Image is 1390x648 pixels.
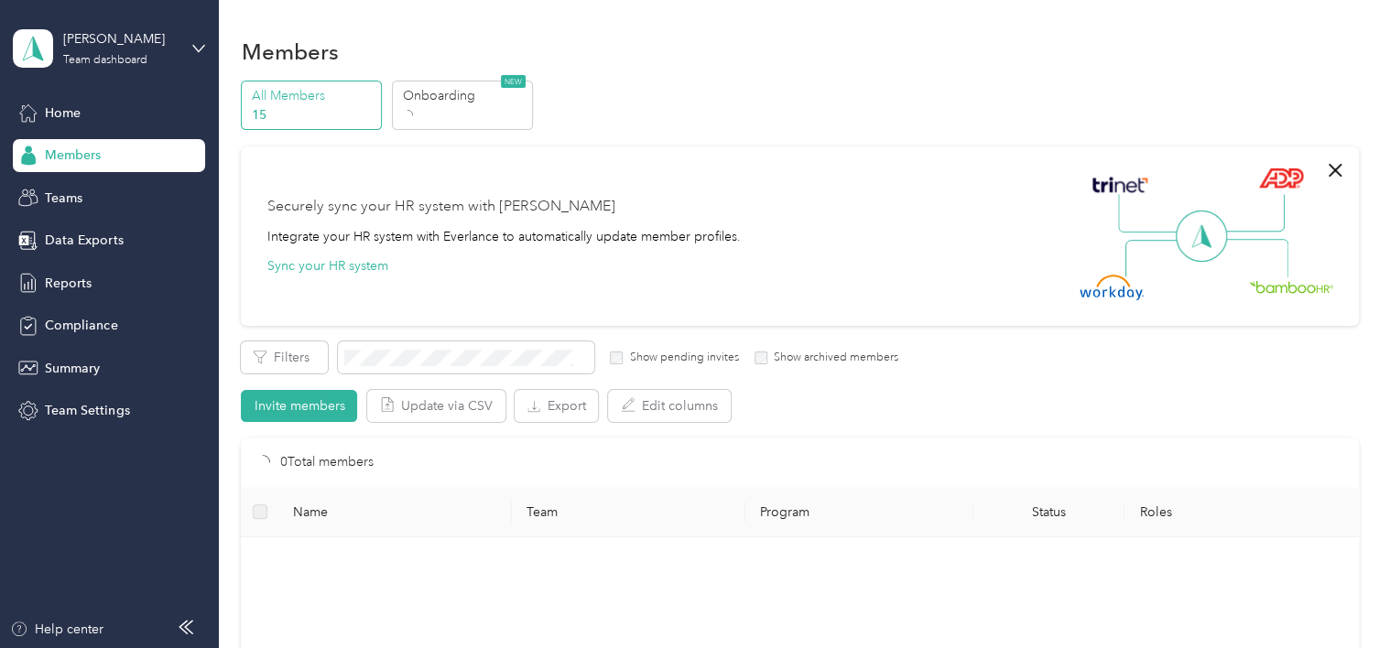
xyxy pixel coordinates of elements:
label: Show pending invites [623,350,738,366]
h1: Members [241,42,338,61]
span: NEW [501,75,526,88]
button: Help center [10,620,103,639]
button: Update via CSV [367,390,505,422]
img: Line Left Down [1124,239,1189,276]
span: Reports [45,274,92,293]
button: Invite members [241,390,357,422]
button: Edit columns [608,390,731,422]
p: Onboarding [402,86,527,105]
span: Compliance [45,316,117,335]
div: Securely sync your HR system with [PERSON_NAME] [266,196,614,218]
button: Export [515,390,598,422]
span: Team Settings [45,401,129,420]
img: BambooHR [1249,280,1333,293]
img: Line Right Up [1221,194,1285,232]
p: 15 [252,105,376,124]
span: Teams [45,189,82,208]
th: Program [745,487,973,537]
span: Home [45,103,81,123]
p: 0 Total members [280,452,374,472]
th: Team [512,487,745,537]
th: Status [973,487,1125,537]
span: Data Exports [45,231,123,250]
img: Line Right Down [1224,239,1288,278]
img: Workday [1080,275,1144,300]
button: Filters [241,341,328,373]
div: Integrate your HR system with Everlance to automatically update member profiles. [266,227,740,246]
iframe: Everlance-gr Chat Button Frame [1287,545,1390,648]
img: ADP [1258,167,1303,189]
span: Name [293,504,497,520]
span: Summary [45,359,100,378]
div: Team dashboard [63,55,147,66]
div: [PERSON_NAME] [63,29,178,49]
img: Trinet [1088,172,1152,198]
th: Roles [1124,487,1358,537]
th: Name [278,487,512,537]
img: Line Left Up [1118,194,1182,233]
p: All Members [252,86,376,105]
label: Show archived members [767,350,898,366]
button: Sync your HR system [266,256,387,275]
span: Members [45,146,101,165]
